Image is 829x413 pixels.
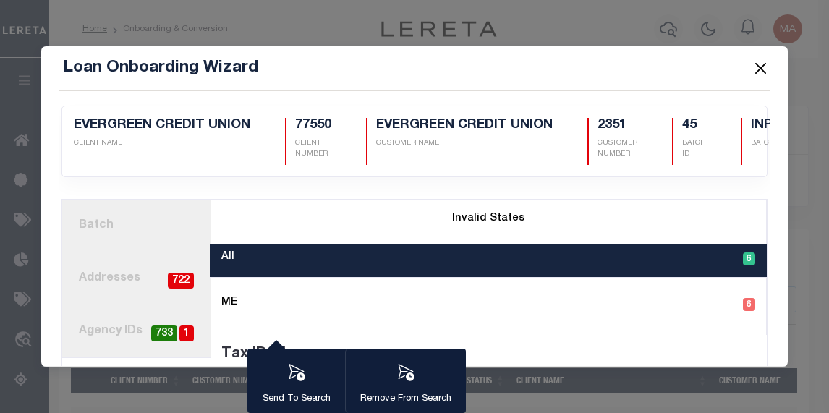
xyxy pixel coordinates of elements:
h5: 45 [682,118,706,134]
p: CUSTOMER NUMBER [598,138,637,160]
div: Tax ID Cleanup [221,326,756,383]
a: Batch [62,200,210,252]
span: 722 [168,273,194,289]
h5: 77550 [295,118,331,134]
span: 1 [179,325,194,342]
span: 6 [743,298,755,311]
a: Tax IDs [62,358,210,411]
h5: INP [751,118,803,134]
span: 6 [743,252,755,265]
p: BATCH STATUS [751,138,803,149]
h5: EVERGREEN CREDIT UNION [376,118,553,134]
label: All [221,250,234,265]
button: Close [752,59,770,77]
p: CLIENT NAME [74,138,250,149]
label: ME [221,295,237,311]
label: Invalid States [452,211,524,227]
h5: 2351 [598,118,637,134]
p: CLIENT NUMBER [295,138,331,160]
p: CUSTOMER NAME [376,138,553,149]
span: 733 [151,325,177,342]
h5: EVERGREEN CREDIT UNION [74,118,250,134]
a: Agency IDs1733 [62,305,210,358]
a: Addresses722 [62,252,210,305]
h5: Loan Onboarding Wizard [63,58,258,78]
p: BATCH ID [682,138,706,160]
